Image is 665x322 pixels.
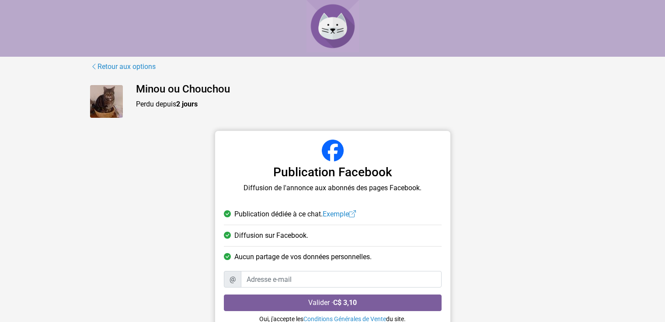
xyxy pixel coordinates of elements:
[234,209,356,219] span: Publication dédiée à ce chat.
[136,99,575,110] p: Perdu depuis
[234,252,372,262] span: Aucun partage de vos données personnelles.
[322,140,344,161] img: Facebook
[176,100,198,108] strong: 2 jours
[224,295,442,311] button: Valider ·C$ 3,10
[333,298,357,307] strong: C$ 3,10
[224,183,442,193] p: Diffusion de l'annonce aux abonnés des pages Facebook.
[241,271,442,288] input: Adresse e-mail
[234,230,308,241] span: Diffusion sur Facebook.
[323,210,356,218] a: Exemple
[136,83,575,96] h4: Minou ou Chouchou
[90,61,156,72] a: Retour aux options
[224,165,442,180] h3: Publication Facebook
[224,271,241,288] span: @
